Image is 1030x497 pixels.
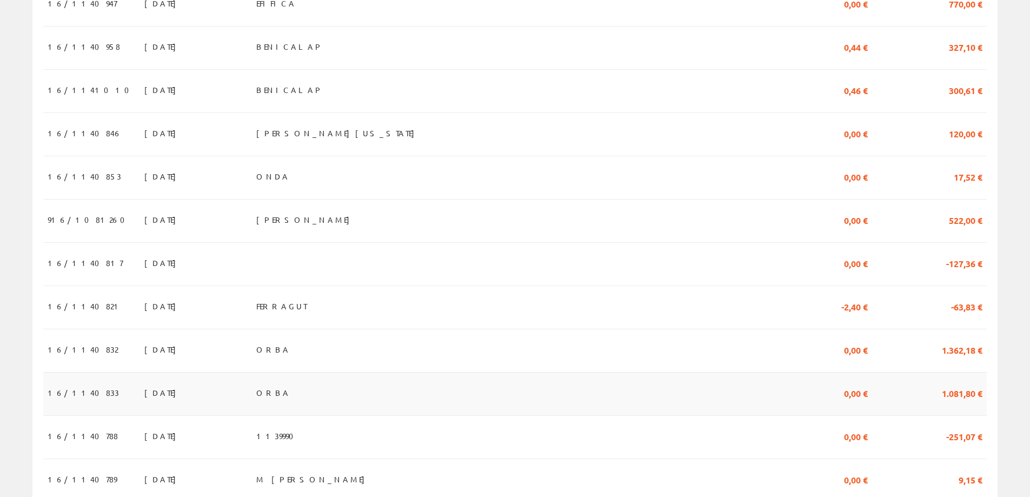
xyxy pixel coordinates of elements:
[144,383,182,402] span: [DATE]
[844,254,868,272] span: 0,00 €
[256,81,323,99] span: BENICALAP
[844,383,868,402] span: 0,00 €
[844,340,868,359] span: 0,00 €
[949,81,982,99] span: 300,61 €
[48,470,117,488] span: 16/1140789
[144,167,182,185] span: [DATE]
[954,167,982,185] span: 17,52 €
[946,427,982,445] span: -251,07 €
[144,427,182,445] span: [DATE]
[256,340,290,359] span: ORBA
[144,210,182,229] span: [DATE]
[144,124,182,142] span: [DATE]
[942,340,982,359] span: 1.362,18 €
[256,124,420,142] span: [PERSON_NAME][US_STATE]
[256,37,323,56] span: BENICALAP
[946,254,982,272] span: -127,36 €
[48,254,123,272] span: 16/1140817
[144,340,182,359] span: [DATE]
[48,37,120,56] span: 16/1140958
[844,81,868,99] span: 0,46 €
[48,297,123,315] span: 16/1140821
[844,124,868,142] span: 0,00 €
[48,427,118,445] span: 16/1140788
[256,383,290,402] span: ORBA
[48,340,118,359] span: 16/1140832
[144,254,182,272] span: [DATE]
[949,124,982,142] span: 120,00 €
[256,297,307,315] span: FERRAGUT
[256,167,290,185] span: ONDA
[256,470,370,488] span: M [PERSON_NAME]
[144,470,182,488] span: [DATE]
[844,210,868,229] span: 0,00 €
[844,427,868,445] span: 0,00 €
[48,81,136,99] span: 16/1141010
[841,297,868,315] span: -2,40 €
[959,470,982,488] span: 9,15 €
[951,297,982,315] span: -63,83 €
[144,81,182,99] span: [DATE]
[144,297,182,315] span: [DATE]
[48,383,119,402] span: 16/1140833
[48,210,131,229] span: 916/1081260
[949,210,982,229] span: 522,00 €
[256,427,300,445] span: 1139990
[48,124,122,142] span: 16/1140846
[48,167,121,185] span: 16/1140853
[256,210,355,229] span: [PERSON_NAME]
[844,37,868,56] span: 0,44 €
[949,37,982,56] span: 327,10 €
[844,167,868,185] span: 0,00 €
[844,470,868,488] span: 0,00 €
[144,37,182,56] span: [DATE]
[942,383,982,402] span: 1.081,80 €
